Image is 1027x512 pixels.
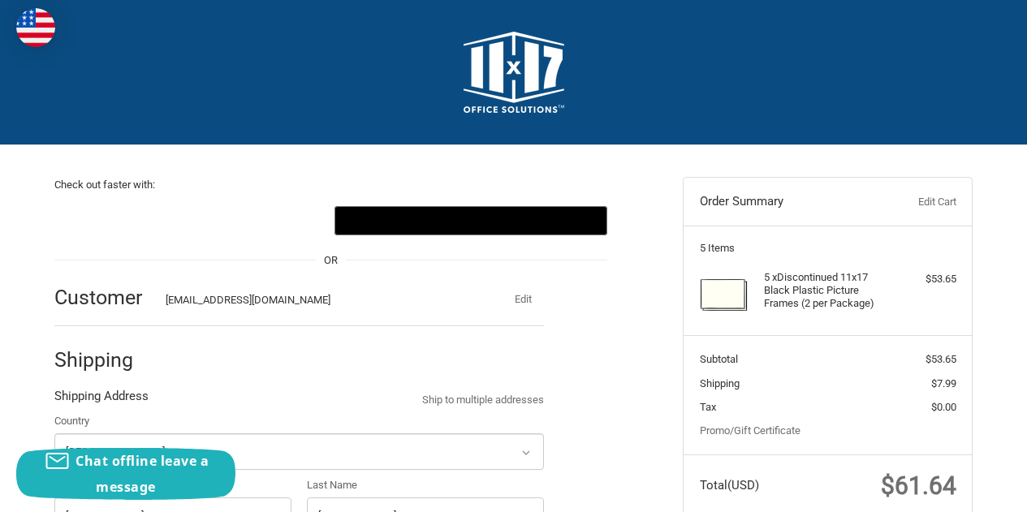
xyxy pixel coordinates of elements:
[931,377,956,389] span: $7.99
[881,471,956,500] span: $61.64
[54,285,149,310] h2: Customer
[76,452,209,496] span: Chat offline leave a message
[54,347,149,372] h2: Shipping
[700,478,759,493] span: Total (USD)
[54,206,328,235] iframe: PayPal-paypal
[931,401,956,413] span: $0.00
[54,177,607,193] p: Check out faster with:
[892,271,956,287] div: $53.65
[316,252,346,269] span: OR
[875,194,956,210] a: Edit Cart
[54,387,149,413] legend: Shipping Address
[926,353,956,365] span: $53.65
[502,288,544,311] button: Edit
[166,292,471,308] div: [EMAIL_ADDRESS][DOMAIN_NAME]
[422,392,544,408] a: Ship to multiple addresses
[334,206,608,235] button: Google Pay
[307,477,544,493] label: Last Name
[700,424,800,437] a: Promo/Gift Certificate
[464,32,564,113] img: 11x17.com
[700,242,956,255] h3: 5 Items
[700,194,876,210] h3: Order Summary
[54,413,544,429] label: Country
[16,8,55,47] img: duty and tax information for United States
[700,353,738,365] span: Subtotal
[764,271,888,311] h4: 5 x Discontinued 11x17 Black Plastic Picture Frames (2 per Package)
[700,377,740,389] span: Shipping
[700,401,716,413] span: Tax
[16,448,235,500] button: Chat offline leave a message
